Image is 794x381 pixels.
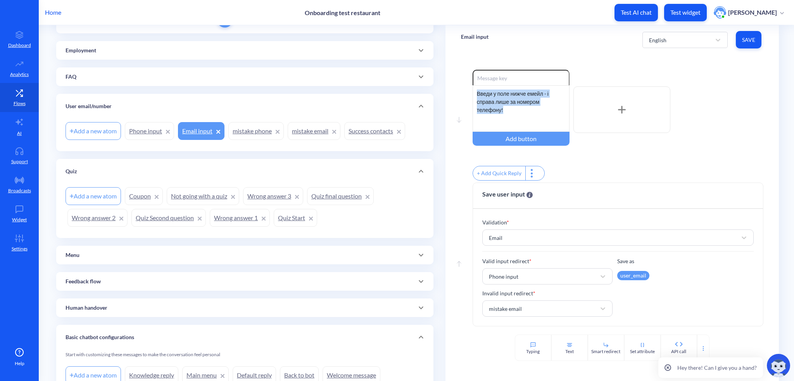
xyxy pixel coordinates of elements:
a: Success contacts [344,122,405,140]
div: Введи у поле нижче емейл - і справа лише за номером телефону! [473,85,570,132]
p: Invalid input redirect [482,289,613,297]
span: Save user input [482,190,533,199]
button: user photo[PERSON_NAME] [710,5,788,19]
button: Test widget [664,4,707,21]
p: Email input [461,33,488,41]
div: Start with customizing these messages to make the conversation feel personal [66,351,424,364]
a: mistake email [288,122,340,140]
p: Validation [482,218,754,226]
p: Dashboard [8,42,31,49]
div: Quiz [56,159,433,184]
div: English [649,36,666,44]
div: Typing [526,348,540,355]
div: Text [565,348,574,355]
div: Add a new atom [66,187,121,205]
p: User email/number [66,102,112,110]
div: Set attribute [630,348,655,355]
div: Add button [473,132,570,146]
div: User email/number [56,94,433,119]
p: FAQ [66,73,76,81]
div: Email [489,234,502,242]
p: Broadcasts [8,187,31,194]
p: Human handover [66,304,107,312]
button: Save [736,31,761,48]
p: Flows [14,100,26,107]
span: Save [742,36,755,44]
a: Phone input [125,122,174,140]
button: Test AI chat [614,4,658,21]
p: Valid input redirect [482,257,613,265]
p: Home [45,8,61,17]
p: Employment [66,47,96,55]
div: Human handover [56,298,433,317]
span: Help [15,360,24,367]
p: Menu [66,251,79,259]
p: Widget [12,216,27,223]
p: Settings [12,245,28,252]
a: Not going with a quiz [167,187,239,205]
input: Message key [473,70,570,85]
div: Phone input [489,272,518,281]
div: Employment [56,41,433,60]
div: + Add Quick Reply [473,166,525,180]
p: Basic chatbot configurations [66,333,134,341]
p: Support [11,158,28,165]
p: Feedback flow [66,278,101,286]
div: FAQ [56,67,433,86]
p: Analytics [10,71,29,78]
a: Quiz Start [274,209,317,227]
p: Onboarding test restaurant [305,9,380,16]
p: Save as [617,257,747,265]
div: Feedback flow [56,272,433,291]
a: Coupon [125,187,163,205]
a: Quiz Second question [131,209,206,227]
div: user_email [617,271,649,280]
p: AI [17,130,22,137]
img: user photo [714,6,726,19]
img: copilot-icon.svg [767,354,790,377]
div: Add a new atom [66,122,121,140]
p: Quiz [66,167,77,176]
p: [PERSON_NAME] [728,8,777,17]
div: Basic chatbot configurations [56,325,433,350]
p: Hey there! Can I give you a hand? [677,364,757,372]
a: Wrong answer 1 [210,209,270,227]
a: mistake phone [228,122,284,140]
a: Quiz final question [307,187,374,205]
a: Wrong answer 3 [243,187,303,205]
p: Test AI chat [621,9,652,16]
a: Wrong answer 2 [67,209,128,227]
div: API call [671,348,686,355]
div: Menu [56,246,433,264]
a: Email input [178,122,224,140]
div: Smart redirect [591,348,620,355]
p: Test widget [670,9,701,16]
div: mistake email [489,305,522,313]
